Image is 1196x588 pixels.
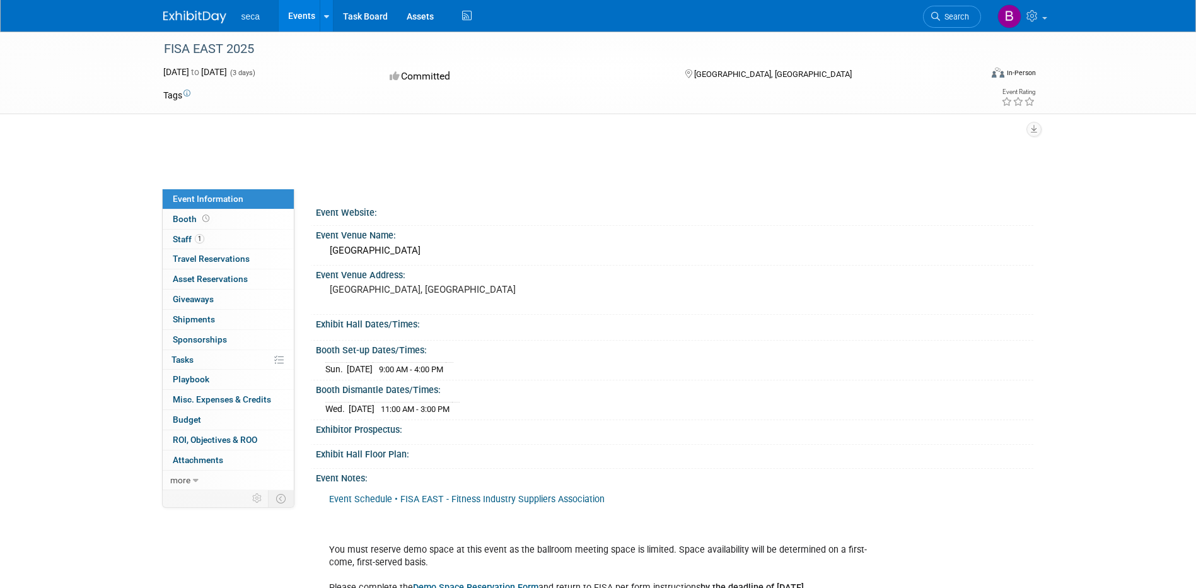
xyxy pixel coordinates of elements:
[992,68,1004,78] img: Format-Inperson.png
[241,11,260,21] span: seca
[316,226,1033,242] div: Event Venue Name:
[316,203,1033,219] div: Event Website:
[173,455,223,465] span: Attachments
[1001,89,1035,95] div: Event Rating
[173,234,204,244] span: Staff
[163,11,226,23] img: ExhibitDay
[325,362,347,375] td: Sun.
[195,234,204,244] span: 1
[173,274,248,284] span: Asset Reservations
[325,402,349,415] td: Wed.
[189,67,201,77] span: to
[173,194,243,204] span: Event Information
[379,365,443,374] span: 9:00 AM - 4:00 PM
[268,490,294,507] td: Toggle Event Tabs
[163,290,294,309] a: Giveaways
[163,390,294,409] a: Misc. Expenses & Credits
[173,214,212,224] span: Booth
[386,66,665,88] div: Committed
[170,475,190,485] span: more
[329,494,605,505] a: Event Schedule • FISA EAST - Fitness Industry Suppliers Association
[173,314,215,324] span: Shipments
[163,269,294,289] a: Asset Reservations
[316,380,1033,396] div: Booth Dismantle Dates/Times:
[694,69,852,79] span: [GEOGRAPHIC_DATA], [GEOGRAPHIC_DATA]
[173,415,201,425] span: Budget
[163,230,294,249] a: Staff1
[163,330,294,350] a: Sponsorships
[316,445,1033,461] div: Exhibit Hall Floor Plan:
[173,254,250,264] span: Travel Reservations
[907,66,1036,85] div: Event Format
[940,12,969,21] span: Search
[247,490,269,507] td: Personalize Event Tab Strip
[163,410,294,430] a: Budget
[173,334,227,344] span: Sponsorships
[316,266,1033,281] div: Event Venue Address:
[173,294,214,304] span: Giveaways
[163,209,294,229] a: Booth
[163,249,294,269] a: Travel Reservations
[316,420,1033,436] div: Exhibitor Prospectus:
[200,214,212,223] span: Booth not reserved yet
[171,355,194,365] span: Tasks
[163,189,294,209] a: Event Information
[316,341,1033,356] div: Booth Set-up Dates/Times:
[160,38,962,61] div: FISA EAST 2025
[997,4,1021,28] img: Bob Surface
[229,69,255,77] span: (3 days)
[163,430,294,450] a: ROI, Objectives & ROO
[163,370,294,389] a: Playbook
[163,67,227,77] span: [DATE] [DATE]
[173,394,271,404] span: Misc. Expenses & Credits
[347,362,373,375] td: [DATE]
[173,435,257,445] span: ROI, Objectives & ROO
[163,89,190,102] td: Tags
[163,310,294,329] a: Shipments
[330,284,601,295] pre: [GEOGRAPHIC_DATA], [GEOGRAPHIC_DATA]
[163,350,294,370] a: Tasks
[316,469,1033,485] div: Event Notes:
[325,241,1024,261] div: [GEOGRAPHIC_DATA]
[163,450,294,470] a: Attachments
[1006,68,1036,78] div: In-Person
[381,404,450,414] span: 11:00 AM - 3:00 PM
[923,6,981,28] a: Search
[163,471,294,490] a: more
[316,315,1033,331] div: Exhibit Hall Dates/Times:
[349,402,374,415] td: [DATE]
[173,374,209,384] span: Playbook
